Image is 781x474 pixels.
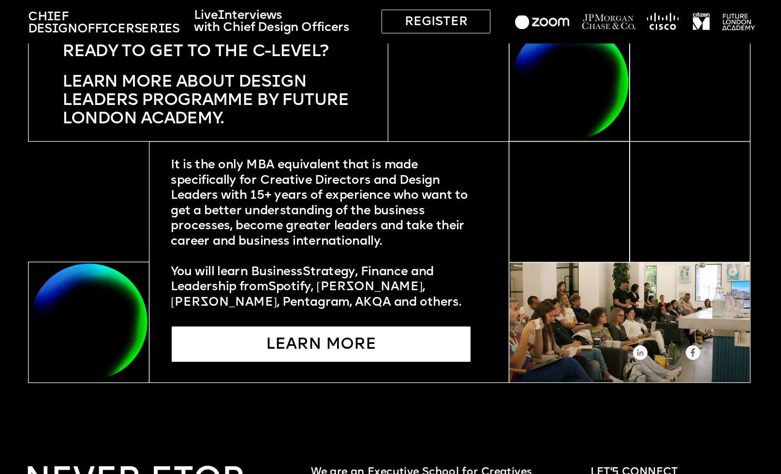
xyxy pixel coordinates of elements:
span: In [218,10,232,22]
span: Officer [77,23,134,35]
span: Live terv ews [194,10,282,22]
span: Learn more about Des gn Leaders programme by future london academy. [62,74,353,128]
img: image-28eedda7-2348-461d-86bf-e0a00ce57977.png [582,13,636,30]
span: trategy, Finance and Leadership from [171,266,437,294]
span: i [271,74,280,91]
span: It is the only MBA equivalent that is made specifically for Creative Directors and Design Leaders... [171,159,471,248]
img: image-2bd25ace-7a56-4da8-b2c9-b610a7656262.webp [29,263,149,381]
span: i [158,23,164,35]
span: i [256,10,259,22]
img: image-77b07e5f-1a33-4e60-af85-fd8ed3614c1c.png [647,12,678,30]
span: i [52,23,59,35]
span: i [47,11,53,23]
span: potify, [PERSON_NAME], [PERSON_NAME], Pentagram, AKQA and others. [171,281,461,309]
span: ready to get to the C-Level? [62,43,328,60]
span: Ch ef Des gn Ser es [28,11,179,35]
img: image-be7ccc4e-7e93-4aca-80c7-0073749ae8ba.webp [510,23,630,141]
span: S S [171,266,461,309]
img: image-44c01d3f-c830-49c1-a494-b22ee944ced5.png [515,15,569,29]
span: You will learn Business [171,266,303,278]
span: with Chief Design Officers [194,22,350,34]
img: image-98e285c0-c86e-4d2b-a234-49fe345cfac8.png [691,11,712,31]
img: image-5834adbb-306c-460e-a5c8-d384bcc8ec54.png [715,2,762,42]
